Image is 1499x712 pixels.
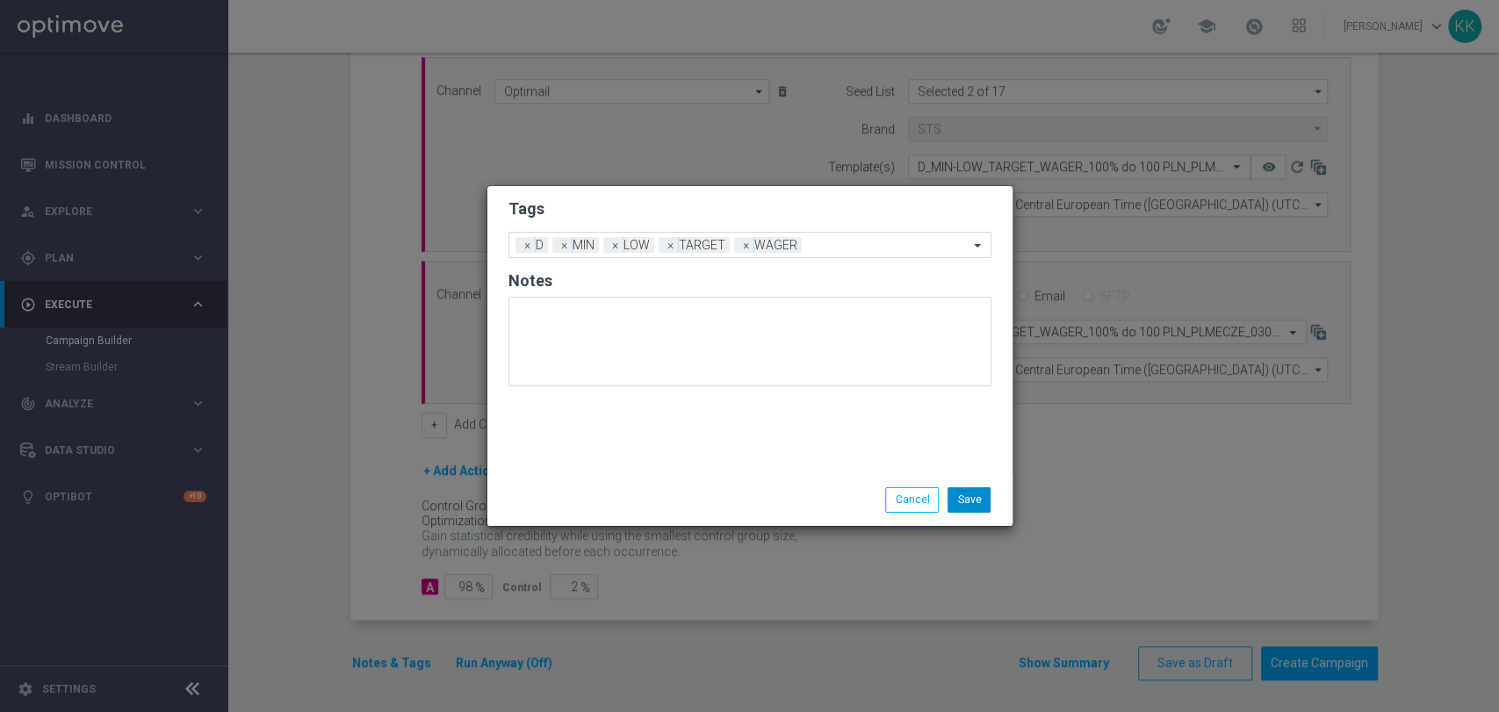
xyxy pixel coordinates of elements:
button: Save [948,487,991,512]
span: × [739,237,754,253]
button: Cancel [885,487,939,512]
span: × [557,237,573,253]
h2: Tags [508,198,991,219]
span: × [520,237,536,253]
h2: Notes [508,270,991,291]
span: TARGET [674,237,730,253]
span: WAGER [750,237,802,253]
span: MIN [568,237,599,253]
ng-select: D, LOW, MIN, TARGET, WAGER [508,232,991,258]
span: LOW [619,237,654,253]
span: D [531,237,548,253]
span: × [663,237,679,253]
span: × [608,237,623,253]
